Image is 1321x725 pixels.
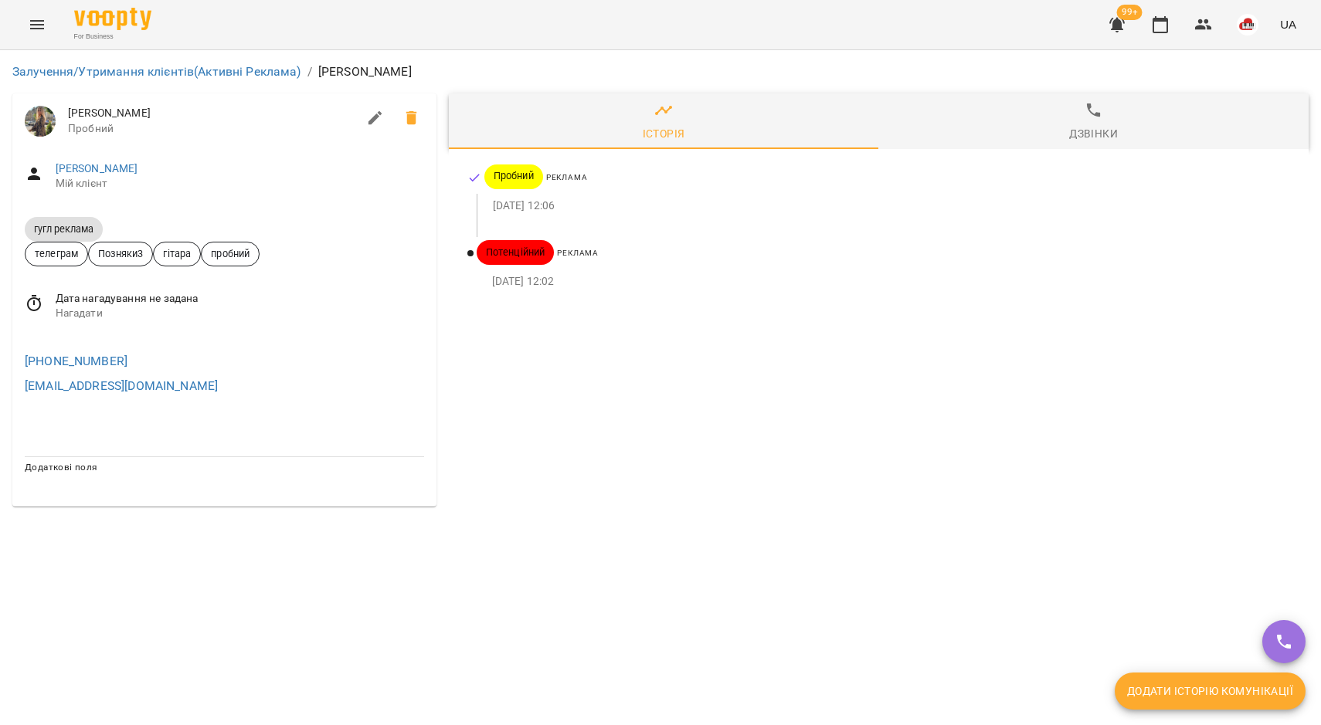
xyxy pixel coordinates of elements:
p: [DATE] 12:02 [492,274,1284,290]
div: Історія [643,124,685,143]
img: Voopty Logo [74,8,151,30]
button: Menu [19,6,56,43]
nav: breadcrumb [12,63,1309,81]
span: Позняки3 [89,246,152,261]
a: [PHONE_NUMBER] [25,354,127,368]
span: Мій клієнт [56,176,424,191]
span: Дата нагадування не задана [56,291,424,307]
span: 99+ [1117,5,1143,20]
span: Пробний [484,169,543,183]
li: / [307,63,312,81]
span: Реклама [557,249,599,257]
span: телеграм [25,246,87,261]
a: [EMAIL_ADDRESS][DOMAIN_NAME] [25,378,218,393]
span: Нагадати [56,306,424,321]
span: пробний [202,246,259,261]
a: [PERSON_NAME] [56,162,138,174]
span: [PERSON_NAME] [68,106,357,121]
p: [PERSON_NAME] [318,63,412,81]
span: For Business [74,32,151,42]
span: Потенційний [477,246,555,259]
img: Мирослава АББАСОВА [25,106,56,137]
span: Реклама [546,173,588,181]
a: Залучення/Утримання клієнтів(Активні Реклама) [12,64,301,79]
button: UA [1274,10,1302,39]
span: гугл реклама [25,222,103,235]
span: UA [1280,16,1296,32]
span: гітара [154,246,200,261]
span: Додаткові поля [25,462,97,473]
img: 42377b0de29e0fb1f7aad4b12e1980f7.jpeg [1237,14,1258,36]
div: Дзвінки [1069,124,1118,143]
p: [DATE] 12:06 [493,198,1284,214]
span: Пробний [68,121,357,137]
